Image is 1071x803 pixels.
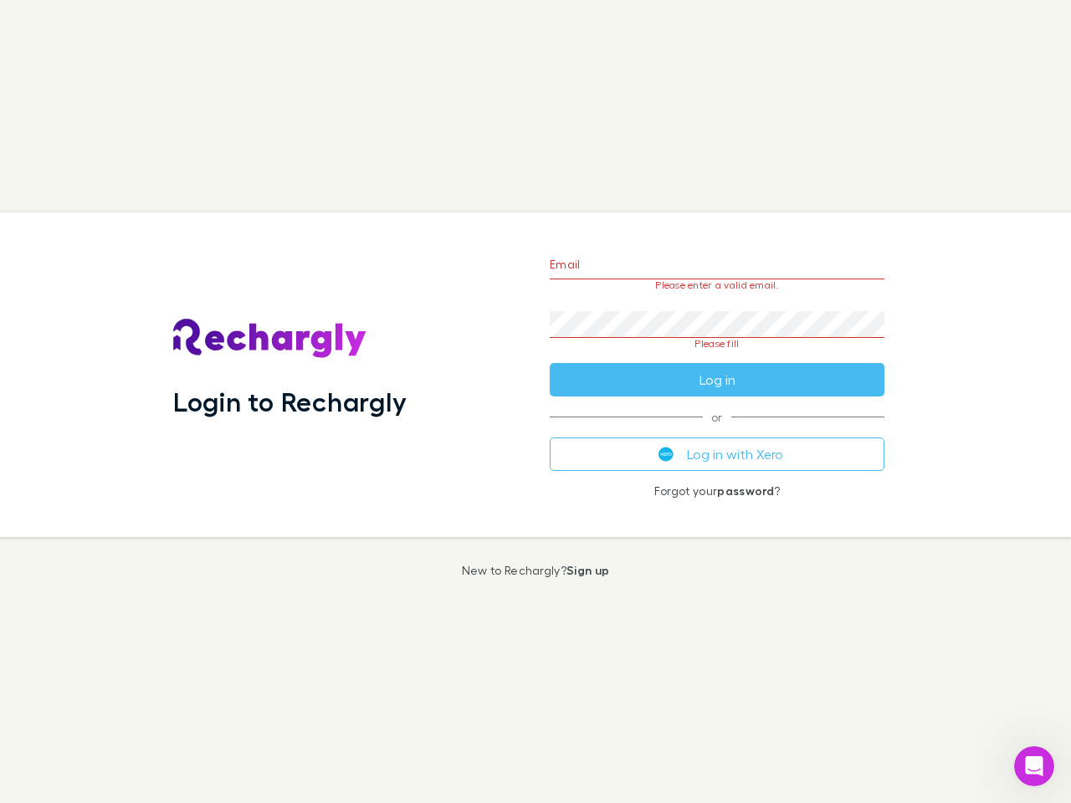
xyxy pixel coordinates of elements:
[566,563,609,577] a: Sign up
[658,447,674,462] img: Xero's logo
[550,363,884,396] button: Log in
[173,386,407,417] h1: Login to Rechargly
[1014,746,1054,786] iframe: Intercom live chat
[550,484,884,498] p: Forgot your ?
[173,319,367,359] img: Rechargly's Logo
[462,564,610,577] p: New to Rechargly?
[550,338,884,350] p: Please fill
[550,279,884,291] p: Please enter a valid email.
[717,483,774,498] a: password
[550,437,884,471] button: Log in with Xero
